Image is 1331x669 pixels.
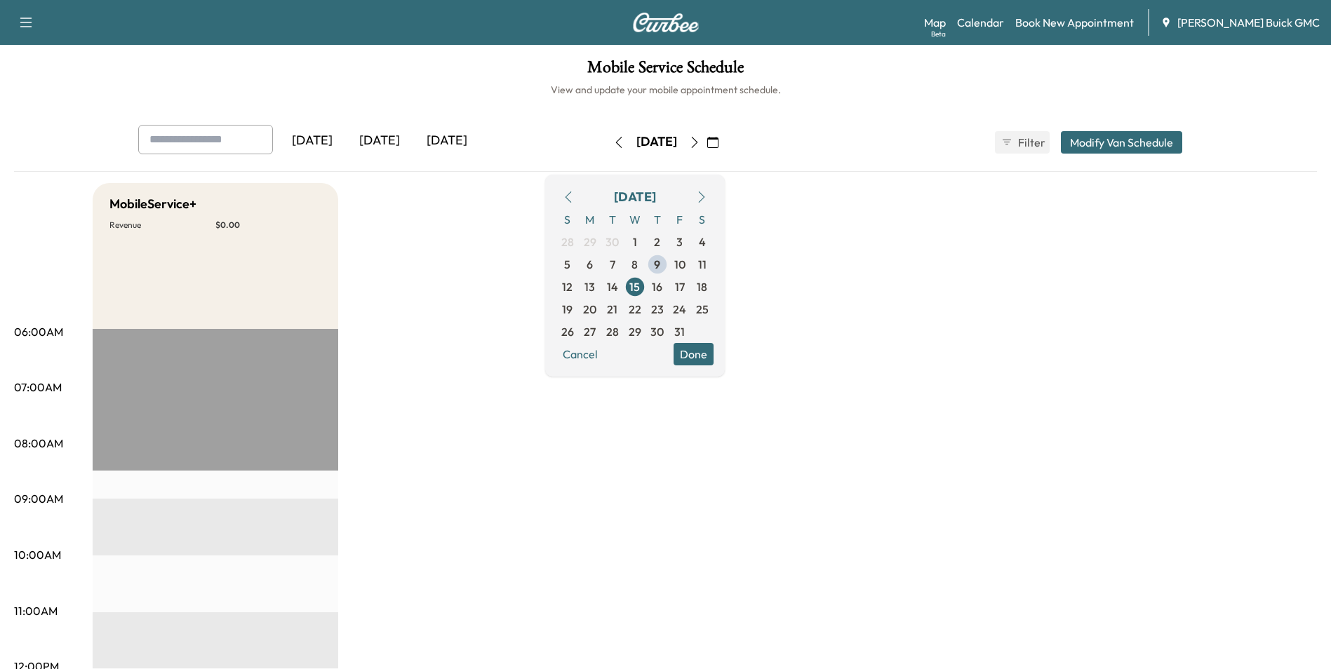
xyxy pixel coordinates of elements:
span: 26 [561,323,574,340]
span: 6 [587,256,593,273]
div: [DATE] [636,133,677,151]
span: 4 [699,234,706,250]
span: S [691,208,714,231]
span: 19 [562,301,573,318]
span: 22 [629,301,641,318]
span: 8 [631,256,638,273]
p: 09:00AM [14,490,63,507]
img: Curbee Logo [632,13,700,32]
span: 14 [607,278,618,295]
span: S [556,208,579,231]
h5: MobileService+ [109,194,196,214]
p: $ 0.00 [215,219,321,231]
span: 29 [629,323,641,340]
p: 06:00AM [14,323,63,340]
span: 30 [606,234,619,250]
p: Revenue [109,219,215,231]
span: 9 [654,256,660,273]
span: 25 [696,301,709,318]
span: 20 [583,301,596,318]
button: Cancel [556,343,604,365]
div: [DATE] [413,125,481,157]
button: Done [674,343,714,365]
div: Beta [931,29,946,39]
p: 10:00AM [14,546,61,563]
span: 11 [698,256,707,273]
div: [DATE] [614,187,656,207]
button: Filter [995,131,1050,154]
span: 18 [697,278,707,295]
span: M [579,208,601,231]
span: 10 [674,256,685,273]
span: T [646,208,669,231]
span: 1 [633,234,637,250]
span: 28 [561,234,574,250]
span: 27 [584,323,596,340]
span: 12 [562,278,573,295]
a: MapBeta [924,14,946,31]
span: 17 [675,278,685,295]
span: 29 [584,234,596,250]
span: Filter [1018,134,1043,151]
span: 15 [629,278,640,295]
span: W [624,208,646,231]
span: 3 [676,234,683,250]
span: 23 [651,301,664,318]
p: 11:00AM [14,602,58,619]
span: 5 [564,256,570,273]
p: 07:00AM [14,379,62,396]
span: 7 [610,256,615,273]
a: Book New Appointment [1015,14,1134,31]
a: Calendar [957,14,1004,31]
span: 16 [652,278,662,295]
div: [DATE] [279,125,346,157]
p: 08:00AM [14,435,63,452]
span: 24 [673,301,686,318]
span: 31 [674,323,685,340]
span: 13 [584,278,595,295]
span: 28 [606,323,619,340]
h6: View and update your mobile appointment schedule. [14,83,1317,97]
h1: Mobile Service Schedule [14,59,1317,83]
span: T [601,208,624,231]
div: [DATE] [346,125,413,157]
span: [PERSON_NAME] Buick GMC [1177,14,1320,31]
span: 2 [654,234,660,250]
span: 21 [607,301,617,318]
span: F [669,208,691,231]
button: Modify Van Schedule [1061,131,1182,154]
span: 30 [650,323,664,340]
